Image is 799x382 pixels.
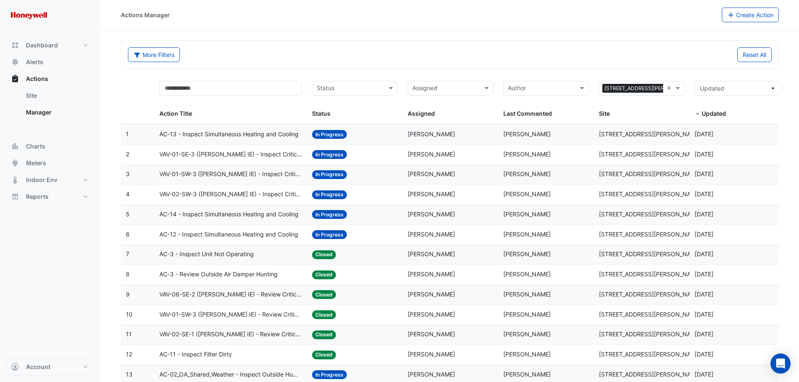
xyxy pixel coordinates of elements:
span: [PERSON_NAME] [408,371,455,378]
a: Site [19,87,94,104]
span: Status [312,110,331,117]
span: AC-3 - Review Outside Air Damper Hunting [159,270,278,279]
span: In Progress [312,230,347,239]
span: 1 [126,130,129,138]
button: Updated [695,81,780,96]
span: Closed [312,270,336,279]
span: 2025-08-19T14:23:54.294 [695,291,713,298]
span: [PERSON_NAME] [503,371,551,378]
span: 2025-08-21T13:50:49.649 [695,250,713,257]
span: [PERSON_NAME] [503,330,551,338]
app-icon: Indoor Env [11,176,19,184]
span: Assigned [408,110,435,117]
span: 2025-09-22T11:50:49.880 [695,210,713,218]
app-icon: Reports [11,192,19,201]
app-icon: Dashboard [11,41,19,49]
button: Indoor Env [7,172,94,188]
span: AC-12 - Inspect Simultaneous Heating and Cooling [159,230,298,239]
span: [STREET_ADDRESS][PERSON_NAME] [602,84,696,93]
span: Clear [666,83,674,93]
span: [PERSON_NAME] [408,250,455,257]
span: 10 [126,311,133,318]
span: [STREET_ADDRESS][PERSON_NAME] [599,210,701,218]
app-icon: Charts [11,142,19,151]
span: 2025-09-30T13:21:47.933 [695,190,713,197]
button: Dashboard [7,37,94,54]
button: Actions [7,70,94,87]
span: [STREET_ADDRESS][PERSON_NAME] [599,130,701,138]
div: Actions [7,87,94,124]
span: [PERSON_NAME] [408,190,455,197]
span: [PERSON_NAME] [503,351,551,358]
span: [PERSON_NAME] [408,270,455,278]
span: AC-13 - Inspect Simultaneous Heating and Cooling [159,130,299,139]
span: [PERSON_NAME] [408,311,455,318]
button: Reset All [737,47,772,62]
span: In Progress [312,210,347,219]
span: [PERSON_NAME] [408,210,455,218]
span: 6 [126,231,130,238]
span: 2 [126,151,129,158]
span: [STREET_ADDRESS][PERSON_NAME] [599,190,701,197]
span: [STREET_ADDRESS][PERSON_NAME] [599,330,701,338]
span: Dashboard [26,41,58,49]
span: Closed [312,310,336,319]
span: 4 [126,190,130,197]
span: Site [599,110,610,117]
button: Charts [7,138,94,155]
span: [PERSON_NAME] [503,170,551,177]
a: Manager [19,104,94,121]
span: [STREET_ADDRESS][PERSON_NAME] [599,311,701,318]
span: Meters [26,159,46,167]
button: Alerts [7,54,94,70]
span: Closed [312,330,336,339]
span: [PERSON_NAME] [503,231,551,238]
span: 2025-08-19T14:23:41.318 [695,311,713,318]
span: Updated [700,85,724,92]
span: 2025-09-30T13:22:35.789 [695,151,713,158]
span: [PERSON_NAME] [408,351,455,358]
span: 2025-09-30T13:22:13.343 [695,170,713,177]
span: [PERSON_NAME] [408,130,455,138]
span: Last Commented [503,110,552,117]
span: VAV-02-SW-3 ([PERSON_NAME] IE) - Inspect Critical Sensor Broken [159,190,302,199]
span: [STREET_ADDRESS][PERSON_NAME] [599,270,701,278]
button: Account [7,359,94,375]
span: AC-11 - Inspect Filter Dirty [159,350,232,359]
span: 2025-08-05T08:12:19.614 [695,351,713,358]
span: In Progress [312,170,347,179]
span: In Progress [312,150,347,159]
button: Meters [7,155,94,172]
span: Closed [312,250,336,259]
span: AC-14 - Inspect Simultaneous Heating and Cooling [159,210,299,219]
span: Updated [702,110,726,117]
span: VAV-01-SW-3 ([PERSON_NAME] IE) - Review Critical Sensor Outside Range [159,310,302,320]
button: More Filters [128,47,180,62]
span: Closed [312,290,336,299]
span: [PERSON_NAME] [408,170,455,177]
span: Alerts [26,58,43,66]
img: Company Logo [10,7,48,23]
span: 2025-08-19T14:23:33.096 [695,330,713,338]
span: VAV-01-SW-3 ([PERSON_NAME] IE) - Inspect Critical Sensor Broken [159,169,302,179]
span: Charts [26,142,45,151]
span: 3 [126,170,130,177]
span: 12 [126,351,132,358]
span: 11 [126,330,132,338]
span: AC-3 - Inspect Unit Not Operating [159,249,254,259]
span: [STREET_ADDRESS][PERSON_NAME] [599,291,701,298]
span: 2025-10-01T12:19:06.101 [695,130,713,138]
span: [PERSON_NAME] [503,250,551,257]
span: [STREET_ADDRESS][PERSON_NAME] [599,231,701,238]
span: 2025-09-22T11:49:35.732 [695,231,713,238]
span: 5 [126,210,130,218]
span: Indoor Env [26,176,57,184]
span: 13 [126,371,133,378]
span: 2025-07-18T14:31:48.737 [695,371,713,378]
span: In Progress [312,190,347,199]
span: Closed [312,351,336,359]
span: VAV-02-SE-1 ([PERSON_NAME] IE) - Review Critical Sensor Outside Range [159,330,302,339]
app-icon: Meters [11,159,19,167]
span: [PERSON_NAME] [503,210,551,218]
span: [PERSON_NAME] [503,151,551,158]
